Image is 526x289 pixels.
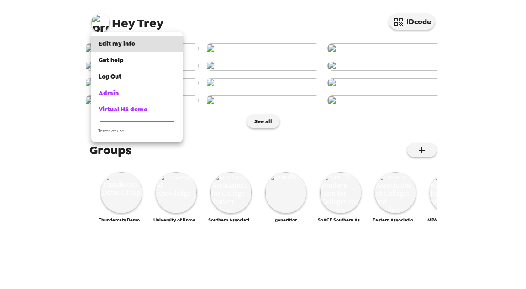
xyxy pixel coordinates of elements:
span: Virtual HS demo [99,105,147,113]
a: Terms of use [91,126,183,138]
span: Terms of use [98,128,124,134]
span: Edit my info [99,40,135,47]
span: Log Out [99,73,121,80]
span: Get help [99,56,124,64]
span: Admin [99,89,119,97]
